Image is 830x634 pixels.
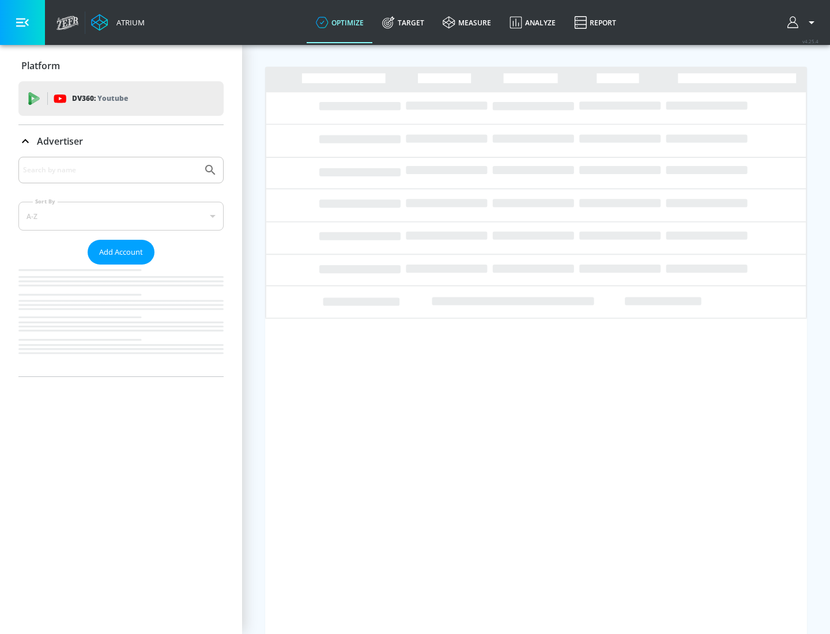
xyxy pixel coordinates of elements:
div: Advertiser [18,157,224,376]
p: Advertiser [37,135,83,148]
button: Add Account [88,240,154,265]
p: Youtube [97,92,128,104]
div: Atrium [112,17,145,28]
a: Target [373,2,433,43]
div: A-Z [18,202,224,231]
input: Search by name [23,163,198,178]
a: Report [565,2,625,43]
span: v 4.25.4 [802,38,818,44]
a: optimize [307,2,373,43]
div: DV360: Youtube [18,81,224,116]
a: measure [433,2,500,43]
span: Add Account [99,246,143,259]
nav: list of Advertiser [18,265,224,376]
a: Analyze [500,2,565,43]
p: DV360: [72,92,128,105]
div: Platform [18,50,224,82]
div: Advertiser [18,125,224,157]
label: Sort By [33,198,58,205]
a: Atrium [91,14,145,31]
p: Platform [21,59,60,72]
